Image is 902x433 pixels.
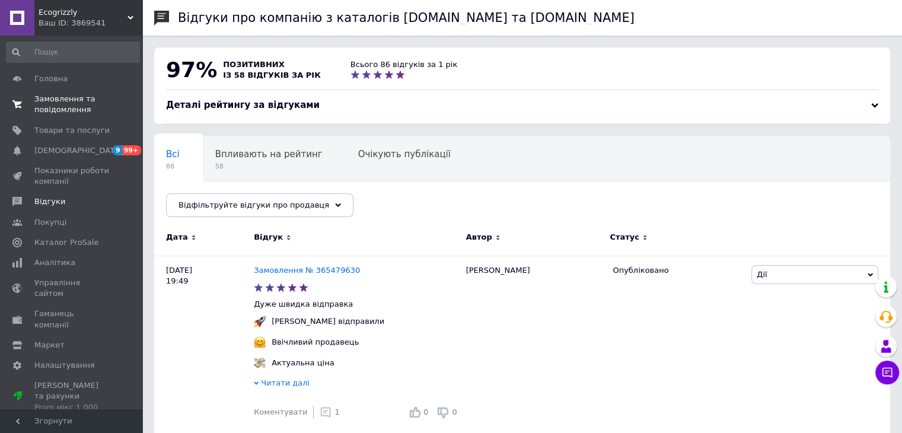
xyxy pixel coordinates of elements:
[34,402,110,413] div: Prom мікс 1 000
[34,278,110,299] span: Управління сайтом
[39,18,142,28] div: Ваш ID: 3869541
[460,256,607,433] div: [PERSON_NAME]
[34,196,65,207] span: Відгуки
[215,162,323,171] span: 58
[34,360,95,371] span: Налаштування
[166,194,286,205] span: Опубліковані без комен...
[154,256,254,433] div: [DATE] 19:49
[223,60,285,69] span: позитивних
[223,71,321,79] span: із 58 відгуків за рік
[613,265,742,276] div: Опубліковано
[610,232,639,243] span: Статус
[334,407,339,416] span: 1
[39,7,128,18] span: Ecogrizzly
[179,200,329,209] span: Відфільтруйте відгуки про продавця
[166,58,217,82] span: 97%
[254,407,307,416] span: Коментувати
[34,145,122,156] span: [DEMOGRAPHIC_DATA]
[254,316,266,327] img: :rocket:
[178,11,635,25] h1: Відгуки про компанію з каталогів [DOMAIN_NAME] та [DOMAIN_NAME]
[423,407,428,416] span: 0
[254,336,266,348] img: :hugging_face:
[254,232,283,243] span: Відгук
[34,237,98,248] span: Каталог ProSale
[215,149,323,160] span: Впливають на рейтинг
[34,217,66,228] span: Покупці
[875,361,899,384] button: Чат з покупцем
[358,149,451,160] span: Очікують публікації
[254,407,307,418] div: Коментувати
[6,42,140,63] input: Пошук
[254,378,460,391] div: Читати далі
[34,308,110,330] span: Гаманець компанії
[34,74,68,84] span: Головна
[452,407,457,416] span: 0
[166,100,320,110] span: Деталі рейтингу за відгуками
[166,99,878,112] div: Деталі рейтингу за відгуками
[261,378,310,387] span: Читати далі
[254,266,360,275] a: Замовлення № 365479630
[269,337,362,348] div: Ввічливий продавець
[34,125,110,136] span: Товари та послуги
[34,257,75,268] span: Аналітика
[34,94,110,115] span: Замовлення та повідомлення
[122,145,142,155] span: 99+
[350,59,457,70] div: Всього 86 відгуків за 1 рік
[320,406,339,418] div: 1
[166,232,188,243] span: Дата
[254,299,460,310] p: Дуже швидка відправка
[34,380,110,413] span: [PERSON_NAME] та рахунки
[269,358,337,368] div: Актуальна ціна
[166,162,180,171] span: 88
[34,165,110,187] span: Показники роботи компанії
[466,232,492,243] span: Автор
[254,357,266,369] img: :money_with_wings:
[154,182,310,227] div: Опубліковані без коментаря
[269,316,387,327] div: [PERSON_NAME] відправили
[757,270,767,279] span: Дії
[113,145,122,155] span: 9
[166,149,180,160] span: Всі
[34,340,65,351] span: Маркет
